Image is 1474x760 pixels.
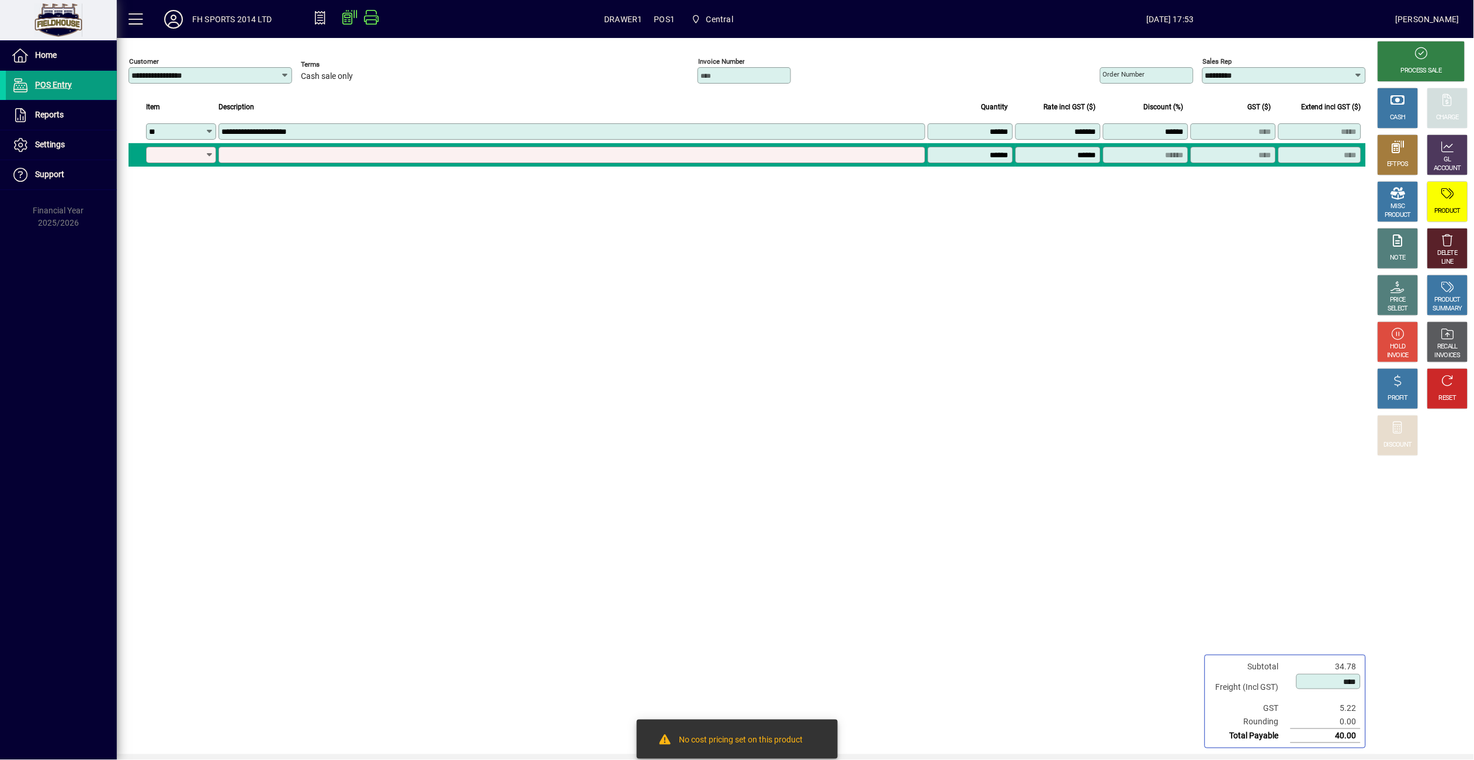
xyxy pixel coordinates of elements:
[6,41,117,70] a: Home
[1210,715,1291,729] td: Rounding
[1385,211,1411,220] div: PRODUCT
[1442,258,1454,267] div: LINE
[301,61,371,68] span: Terms
[1044,101,1096,113] span: Rate incl GST ($)
[1434,296,1461,305] div: PRODUCT
[706,10,733,29] span: Central
[1384,441,1412,450] div: DISCOUNT
[1401,67,1442,75] div: PROCESS SALE
[1433,305,1462,313] div: SUMMARY
[1388,160,1409,169] div: EFTPOS
[219,101,254,113] span: Description
[604,10,642,29] span: DRAWER1
[1210,660,1291,673] td: Subtotal
[1248,101,1271,113] span: GST ($)
[35,50,57,60] span: Home
[1439,394,1456,403] div: RESET
[1390,343,1406,351] div: HOLD
[1396,10,1459,29] div: [PERSON_NAME]
[6,130,117,160] a: Settings
[1434,207,1461,216] div: PRODUCT
[6,160,117,189] a: Support
[981,101,1008,113] span: Quantity
[1444,156,1452,164] div: GL
[686,9,738,30] span: Central
[1438,249,1458,258] div: DELETE
[1434,164,1461,173] div: ACCOUNT
[192,10,272,29] div: FH SPORTS 2014 LTD
[1210,729,1291,743] td: Total Payable
[1210,673,1291,702] td: Freight (Incl GST)
[1437,113,1459,122] div: CHARGE
[1210,702,1291,715] td: GST
[679,734,803,748] div: No cost pricing set on this product
[146,101,160,113] span: Item
[1435,351,1460,360] div: INVOICES
[1388,394,1408,403] div: PROFIT
[1103,70,1145,78] mat-label: Order number
[1388,305,1409,313] div: SELECT
[1387,351,1409,360] div: INVOICE
[35,170,64,179] span: Support
[35,110,64,119] span: Reports
[35,80,72,89] span: POS Entry
[1291,715,1361,729] td: 0.00
[1144,101,1184,113] span: Discount (%)
[1390,113,1406,122] div: CASH
[1390,254,1406,262] div: NOTE
[1291,660,1361,673] td: 34.78
[1291,729,1361,743] td: 40.00
[1291,702,1361,715] td: 5.22
[6,101,117,130] a: Reports
[1302,101,1361,113] span: Extend incl GST ($)
[301,72,353,81] span: Cash sale only
[654,10,675,29] span: POS1
[1438,343,1458,351] div: RECALL
[1391,202,1405,211] div: MISC
[1203,57,1232,65] mat-label: Sales rep
[945,10,1396,29] span: [DATE] 17:53
[129,57,159,65] mat-label: Customer
[1390,296,1406,305] div: PRICE
[35,140,65,149] span: Settings
[155,9,192,30] button: Profile
[698,57,745,65] mat-label: Invoice number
